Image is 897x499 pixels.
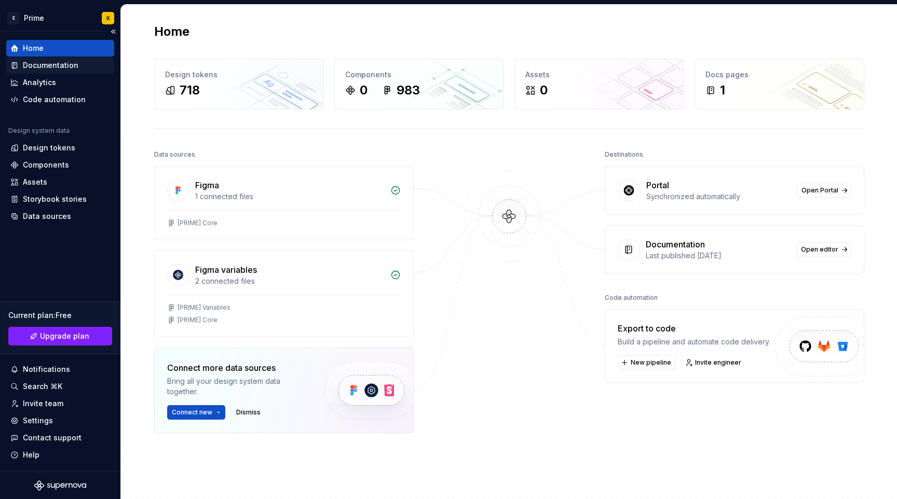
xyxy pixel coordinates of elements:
div: [PRIME] Core [178,219,218,227]
div: Documentation [23,60,78,71]
a: Docs pages1 [695,59,864,109]
div: 718 [180,82,200,99]
a: Invite engineer [682,355,746,370]
div: Portal [646,179,669,191]
div: Help [23,450,39,460]
div: Code automation [605,290,658,305]
div: 983 [397,82,420,99]
a: Design tokens [6,140,114,156]
span: Dismiss [236,408,261,417]
a: Documentation [6,57,114,74]
div: 2 connected files [195,276,384,286]
button: Contact support [6,429,114,446]
a: Design tokens718 [154,59,324,109]
a: Components [6,157,114,173]
a: Components0983 [334,59,504,109]
div: Design system data [8,127,70,135]
a: Storybook stories [6,191,114,207]
div: Search ⌘K [23,381,62,392]
div: Destinations [605,147,643,162]
div: Code automation [23,94,86,105]
div: Design tokens [165,70,313,80]
a: Figma variables2 connected files[PRIME] Variables[PRIME] Core [154,251,414,337]
a: Code automation [6,91,114,108]
div: Analytics [23,77,56,88]
div: 0 [360,82,368,99]
a: Home [6,40,114,57]
span: Open Portal [801,186,838,195]
div: Bring all your design system data together. [167,376,307,397]
div: Components [23,160,69,170]
a: Open editor [796,242,851,257]
div: Data sources [23,211,71,221]
div: 0 [540,82,548,99]
a: Figma1 connected files[PRIME] Core [154,166,414,240]
div: Notifications [23,364,70,375]
span: New pipeline [631,358,671,367]
button: Search ⌘K [6,378,114,395]
a: Data sources [6,208,114,225]
div: Storybook stories [23,194,87,204]
div: Connect more data sources [167,362,307,374]
button: Help [6,447,114,463]
div: K [106,14,110,22]
a: Settings [6,412,114,429]
div: Assets [525,70,673,80]
div: Home [23,43,44,53]
span: Invite engineer [695,358,741,367]
button: Collapse sidebar [106,24,120,39]
div: Synchronized automatically [646,191,791,202]
div: Invite team [23,398,63,409]
div: Assets [23,177,47,187]
span: Upgrade plan [40,331,89,341]
div: E [7,12,20,24]
div: Components [345,70,493,80]
button: EPrimeK [2,7,118,29]
svg: Supernova Logo [34,480,86,491]
span: Open editor [801,245,838,254]
button: Dismiss [232,405,265,420]
div: Prime [24,13,44,23]
button: Connect new [167,405,225,420]
div: Data sources [154,147,195,162]
button: Notifications [6,361,114,378]
div: Docs pages [705,70,853,80]
div: Export to code [618,322,770,335]
a: Assets [6,174,114,190]
a: Open Portal [797,183,851,198]
div: 1 connected files [195,191,384,202]
div: Current plan : Free [8,310,112,321]
div: [PRIME] Variables [178,303,230,312]
span: Connect new [172,408,212,417]
div: Design tokens [23,143,75,153]
div: 1 [720,82,725,99]
div: Settings [23,415,53,426]
button: New pipeline [618,355,676,370]
div: Figma [195,179,219,191]
button: Upgrade plan [8,327,112,345]
a: Analytics [6,74,114,91]
a: Invite team [6,395,114,412]
div: [PRIME] Core [178,316,218,324]
div: Documentation [646,238,705,251]
div: Last published [DATE] [646,251,790,261]
h2: Home [154,23,189,40]
div: Build a pipeline and automate code delivery. [618,337,770,347]
div: Contact support [23,433,81,443]
a: Assets0 [514,59,684,109]
div: Figma variables [195,264,257,276]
